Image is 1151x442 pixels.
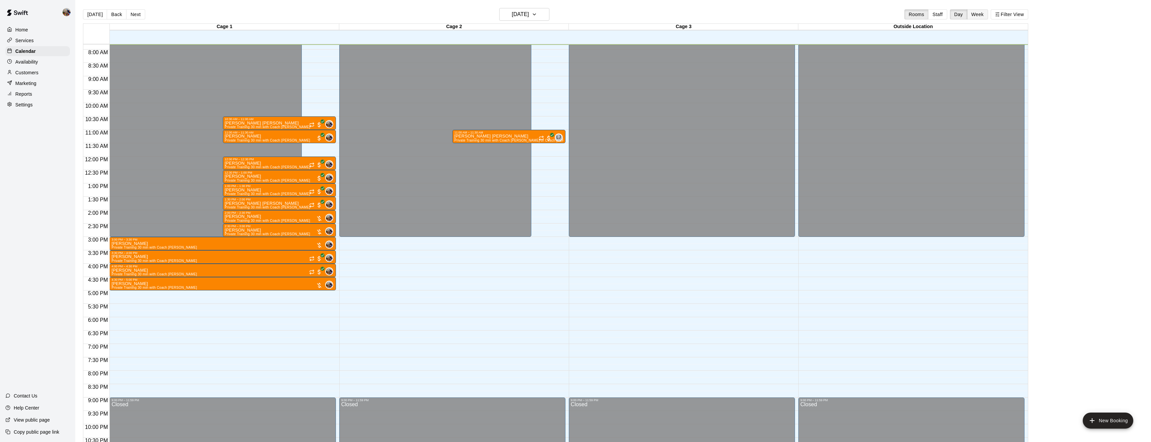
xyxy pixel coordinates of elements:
p: Copy public page link [14,429,59,435]
div: Outside Location [798,24,1028,30]
p: Settings [15,101,33,108]
div: 4:30 PM – 5:00 PM [111,278,334,281]
span: Private Training 30 min with Coach [PERSON_NAME] [225,179,311,182]
span: Blaine Johnson [328,160,333,168]
div: Larry Johnson [555,134,563,142]
span: All customers have paid [316,162,323,168]
span: Private Training 30 min with Coach [PERSON_NAME] [225,205,311,209]
span: All customers have paid [316,121,323,128]
div: 1:00 PM – 1:30 PM: Trey Snyder [223,183,336,197]
div: 11:00 AM – 11:30 AM [454,131,563,134]
span: Blaine Johnson [328,214,333,222]
span: All customers have paid [545,135,552,142]
div: 11:00 AM – 11:30 AM: Beckett Marandi [452,130,565,143]
div: 12:30 PM – 1:00 PM: Jackson Woods [223,170,336,183]
span: 1:30 PM [86,197,110,202]
span: 7:30 PM [86,357,110,363]
div: Blaine Johnson [325,174,333,182]
p: Contact Us [14,392,37,399]
span: Recurring event [309,122,315,127]
a: Customers [5,68,70,78]
div: 3:00 PM – 3:30 PM: Baron Chen [109,237,336,250]
div: 2:00 PM – 2:30 PM [225,211,334,214]
span: 4:00 PM [86,264,110,269]
p: Marketing [15,80,36,87]
span: Recurring event [309,189,315,194]
span: 2:00 PM [86,210,110,216]
div: 2:00 PM – 2:30 PM: Quinn Williams [223,210,336,224]
div: 4:00 PM – 4:30 PM: Harrison Glover [109,264,336,277]
span: Blaine Johnson [328,187,333,195]
div: 10:30 AM – 11:00 AM [225,117,334,121]
div: Blaine Johnson [325,120,333,128]
a: Home [5,25,70,35]
span: Private Training 30 min with Coach [PERSON_NAME] [111,286,197,289]
div: 4:30 PM – 5:00 PM: Julianna Wall [109,277,336,290]
span: 7:00 PM [86,344,110,350]
a: Availability [5,57,70,67]
span: 6:30 PM [86,331,110,336]
span: Recurring event [309,162,315,168]
span: All customers have paid [316,255,323,262]
span: Private Training 30 min with Coach [PERSON_NAME] [225,192,311,196]
span: 9:30 PM [86,411,110,417]
div: 1:00 PM – 1:30 PM [225,184,334,188]
img: Blaine Johnson [326,188,333,194]
a: Marketing [5,78,70,88]
div: Cage 2 [339,24,569,30]
span: Blaine Johnson [328,134,333,142]
div: 9:00 PM – 11:59 PM [341,399,563,402]
span: 5:00 PM [86,290,110,296]
span: Recurring event [539,136,544,141]
span: All customers have paid [316,269,323,275]
div: 9:00 PM – 11:59 PM [571,399,793,402]
div: 12:00 PM – 12:30 PM [225,158,334,161]
h6: [DATE] [512,10,529,19]
img: Blaine Johnson [326,281,333,288]
p: View public page [14,417,50,423]
div: Blaine Johnson [325,281,333,289]
span: 11:00 AM [84,130,110,136]
button: [DATE] [499,8,549,21]
span: All customers have paid [316,175,323,182]
div: Blaine Johnson [325,187,333,195]
div: Blaine Johnson [325,160,333,168]
p: Help Center [14,405,39,411]
img: Blaine Johnson [326,121,333,127]
img: Blaine Johnson [63,8,71,16]
span: Private Training 30 min with Coach [PERSON_NAME] [225,219,311,223]
span: All customers have paid [316,188,323,195]
span: 10:30 AM [84,116,110,122]
span: Private Training 30 min with Coach [PERSON_NAME] [111,272,197,276]
div: 3:00 PM – 3:30 PM [111,238,334,241]
div: 2:30 PM – 3:00 PM [225,225,334,228]
img: Blaine Johnson [326,228,333,235]
span: Private Training 30 min with Coach [PERSON_NAME] [225,139,311,142]
span: 2:30 PM [86,224,110,229]
span: 12:30 PM [83,170,109,176]
span: Blaine Johnson [328,200,333,208]
div: Blaine Johnson [325,227,333,235]
span: Recurring event [309,256,315,261]
span: 9:00 AM [87,76,110,82]
img: Blaine Johnson [326,241,333,248]
div: Cage 1 [110,24,339,30]
div: 2:30 PM – 3:00 PM: Emilia Mayfield [223,224,336,237]
span: 6:00 PM [86,317,110,323]
button: Rooms [904,9,928,19]
div: Blaine Johnson [325,254,333,262]
span: 4:30 PM [86,277,110,283]
img: Blaine Johnson [326,174,333,181]
p: Home [15,26,28,33]
span: 11:30 AM [84,143,110,149]
span: Recurring event [309,269,315,275]
div: Blaine Johnson [61,5,75,19]
span: 9:00 PM [86,397,110,403]
div: Settings [5,100,70,110]
p: Reports [15,91,32,97]
span: 3:00 PM [86,237,110,243]
div: 11:00 AM – 11:30 AM: Carter Brewer [223,130,336,143]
